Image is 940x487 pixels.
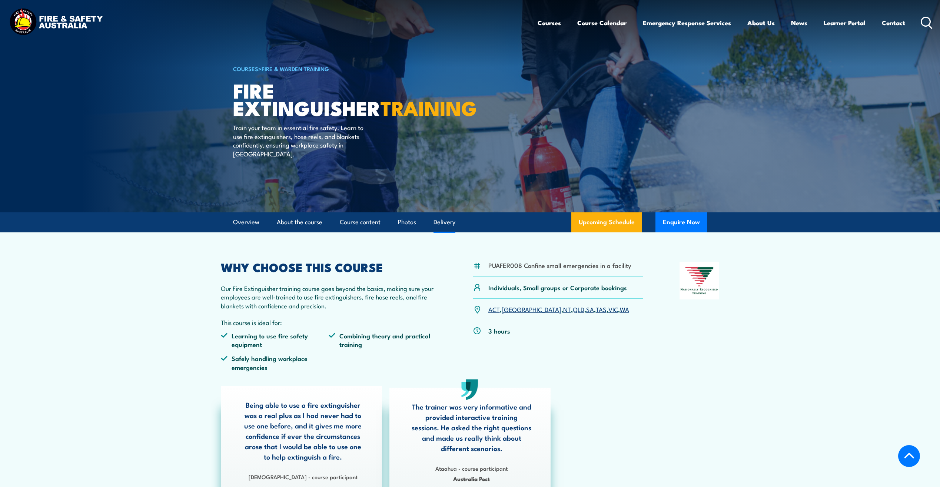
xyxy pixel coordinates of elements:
a: Courses [538,13,561,33]
a: Emergency Response Services [643,13,731,33]
span: Australia Post [411,474,532,483]
p: 3 hours [488,327,510,335]
strong: [DEMOGRAPHIC_DATA] - course participant [249,473,358,481]
a: About Us [747,13,775,33]
h2: WHY CHOOSE THIS COURSE [221,262,437,272]
a: QLD [573,305,584,314]
p: This course is ideal for: [221,318,437,327]
a: Photos [398,212,416,232]
p: Being able to use a fire extinguisher was a real plus as I had never had to use one before, and i... [243,400,363,462]
a: Learner Portal [824,13,866,33]
a: News [791,13,807,33]
a: TAS [596,305,607,314]
button: Enquire Now [655,212,707,232]
a: Contact [882,13,905,33]
li: Combining theory and practical training [329,331,437,349]
p: The trainer was very informative and provided interactive training sessions. He asked the right q... [411,401,532,453]
a: About the course [277,212,322,232]
a: Course content [340,212,381,232]
a: Delivery [434,212,455,232]
img: Nationally Recognised Training logo. [680,262,720,299]
a: Course Calendar [577,13,627,33]
strong: TRAINING [381,92,477,123]
h1: Fire Extinguisher [233,82,416,116]
li: PUAFER008 Confine small emergencies in a facility [488,261,631,269]
p: , , , , , , , [488,305,629,314]
a: Fire & Warden Training [262,64,329,73]
li: Learning to use fire safety equipment [221,331,329,349]
p: Individuals, Small groups or Corporate bookings [488,283,627,292]
a: ACT [488,305,500,314]
strong: Ataahua - course participant [435,464,508,472]
a: VIC [608,305,618,314]
a: COURSES [233,64,258,73]
a: SA [586,305,594,314]
a: NT [563,305,571,314]
a: Overview [233,212,259,232]
li: Safely handling workplace emergencies [221,354,329,371]
a: Upcoming Schedule [571,212,642,232]
a: [GEOGRAPHIC_DATA] [502,305,561,314]
a: WA [620,305,629,314]
p: Our Fire Extinguisher training course goes beyond the basics, making sure your employees are well... [221,284,437,310]
p: Train your team in essential fire safety. Learn to use fire extinguishers, hose reels, and blanke... [233,123,368,158]
h6: > [233,64,416,73]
